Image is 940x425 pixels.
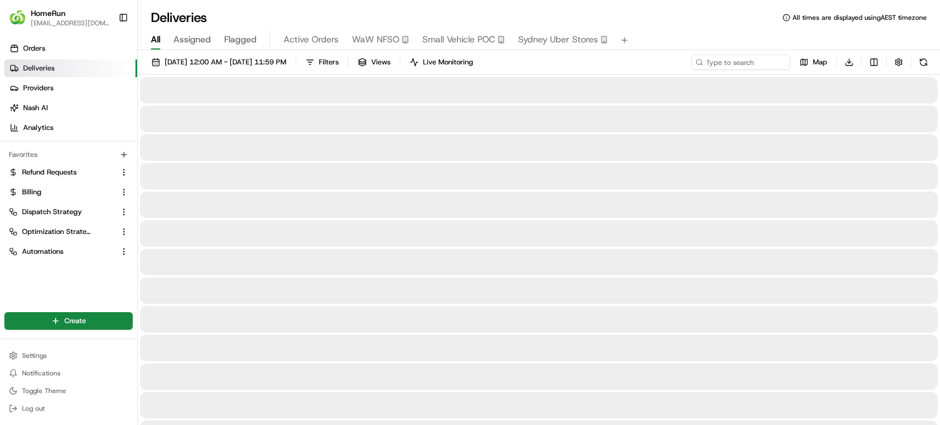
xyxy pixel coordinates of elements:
span: Assigned [173,33,211,46]
span: Sydney Uber Stores [518,33,598,46]
span: Log out [22,404,45,413]
button: Map [795,55,832,70]
span: Analytics [23,123,53,133]
span: All times are displayed using AEST timezone [792,13,927,22]
button: Live Monitoring [405,55,478,70]
button: Dispatch Strategy [4,203,133,221]
span: Nash AI [23,103,48,113]
a: Orders [4,40,137,57]
span: Billing [22,187,41,197]
button: [EMAIL_ADDRESS][DOMAIN_NAME] [31,19,110,28]
span: Deliveries [23,63,55,73]
input: Type to search [691,55,790,70]
button: Views [353,55,395,70]
button: [DATE] 12:00 AM - [DATE] 11:59 PM [146,55,291,70]
button: Create [4,312,133,330]
span: Small Vehicle POC [422,33,495,46]
span: Notifications [22,369,61,378]
span: Dispatch Strategy [22,207,82,217]
span: Flagged [224,33,257,46]
button: Optimization Strategy [4,223,133,241]
span: Create [64,316,86,326]
a: Deliveries [4,59,137,77]
span: [DATE] 12:00 AM - [DATE] 11:59 PM [165,57,286,67]
span: Providers [23,83,53,93]
a: Analytics [4,119,137,137]
img: HomeRun [9,9,26,26]
span: All [151,33,160,46]
button: Billing [4,183,133,201]
a: Refund Requests [9,167,115,177]
button: Log out [4,401,133,416]
span: Map [813,57,827,67]
h1: Deliveries [151,9,207,26]
button: Automations [4,243,133,260]
span: Settings [22,351,47,360]
button: HomeRun [31,8,66,19]
a: Dispatch Strategy [9,207,115,217]
a: Billing [9,187,115,197]
span: WaW NFSO [352,33,399,46]
button: Refund Requests [4,164,133,181]
span: Toggle Theme [22,386,66,395]
button: Settings [4,348,133,363]
span: Views [371,57,390,67]
span: Refund Requests [22,167,77,177]
span: Active Orders [284,33,339,46]
span: Filters [319,57,339,67]
span: Automations [22,247,63,257]
a: Nash AI [4,99,137,117]
button: HomeRunHomeRun[EMAIL_ADDRESS][DOMAIN_NAME] [4,4,114,31]
button: Notifications [4,366,133,381]
span: Optimization Strategy [22,227,91,237]
span: Live Monitoring [423,57,473,67]
div: Favorites [4,146,133,164]
button: Refresh [916,55,931,70]
button: Toggle Theme [4,383,133,399]
span: Orders [23,43,45,53]
a: Optimization Strategy [9,227,115,237]
a: Automations [9,247,115,257]
button: Filters [301,55,344,70]
a: Providers [4,79,137,97]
